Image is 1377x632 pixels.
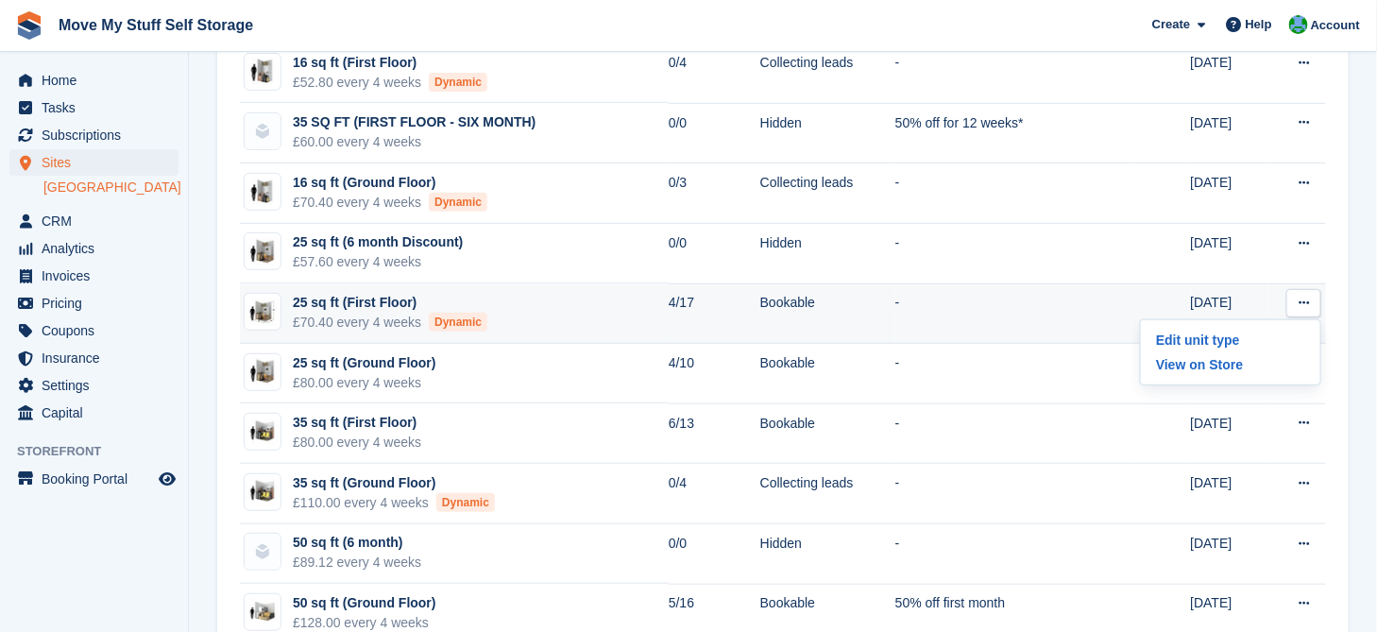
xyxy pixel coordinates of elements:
[9,466,178,492] a: menu
[895,403,1131,464] td: -
[1191,163,1269,224] td: [DATE]
[42,372,155,399] span: Settings
[42,317,155,344] span: Coupons
[895,464,1131,524] td: -
[42,122,155,148] span: Subscriptions
[1191,224,1269,284] td: [DATE]
[245,113,280,149] img: blank-unit-type-icon-ffbac7b88ba66c5e286b0e438baccc4b9c83835d4c34f86887a83fc20ec27e7b.svg
[293,413,421,433] div: 35 sq ft (First Floor)
[293,252,463,272] div: £57.60 every 4 weeks
[293,232,463,252] div: 25 sq ft (6 month Discount)
[1148,328,1313,352] a: Edit unit type
[1311,16,1360,35] span: Account
[895,344,1131,404] td: -
[245,238,280,265] img: 25-sqft-unit%20(3).jpg
[42,94,155,121] span: Tasks
[669,163,760,224] td: 0/3
[293,193,487,213] div: £70.40 every 4 weeks
[42,400,155,426] span: Capital
[43,179,178,196] a: [GEOGRAPHIC_DATA]
[51,9,261,41] a: Move My Stuff Self Storage
[9,67,178,94] a: menu
[293,593,436,613] div: 50 sq ft (Ground Floor)
[42,290,155,316] span: Pricing
[245,179,280,206] img: 15-sqft-unit.jpg
[669,103,760,163] td: 0/0
[1152,15,1190,34] span: Create
[9,208,178,234] a: menu
[429,313,487,332] div: Dynamic
[42,466,155,492] span: Booking Portal
[9,263,178,289] a: menu
[9,317,178,344] a: menu
[895,283,1131,344] td: -
[245,599,280,626] img: 50-sqft-unit.jpg
[42,208,155,234] span: CRM
[293,533,421,553] div: 50 sq ft (6 month)
[1191,43,1269,104] td: [DATE]
[1246,15,1272,34] span: Help
[293,373,436,393] div: £80.00 every 4 weeks
[245,418,280,446] img: 35-sqft-unit.jpg
[760,403,895,464] td: Bookable
[669,344,760,404] td: 4/10
[9,290,178,316] a: menu
[156,468,178,490] a: Preview store
[293,53,487,73] div: 16 sq ft (First Floor)
[760,344,895,404] td: Bookable
[895,524,1131,585] td: -
[760,524,895,585] td: Hidden
[42,345,155,371] span: Insurance
[895,103,1131,163] td: 50% off for 12 weeks*
[9,372,178,399] a: menu
[293,353,436,373] div: 25 sq ft (Ground Floor)
[293,493,495,513] div: £110.00 every 4 weeks
[1148,352,1313,377] a: View on Store
[895,224,1131,284] td: -
[293,173,487,193] div: 16 sq ft (Ground Floor)
[1191,464,1269,524] td: [DATE]
[293,313,487,333] div: £70.40 every 4 weeks
[1289,15,1308,34] img: Dan
[429,73,487,92] div: Dynamic
[293,433,421,453] div: £80.00 every 4 weeks
[760,283,895,344] td: Bookable
[9,122,178,148] a: menu
[760,43,895,104] td: Collecting leads
[669,464,760,524] td: 0/4
[669,524,760,585] td: 0/0
[42,67,155,94] span: Home
[245,299,280,326] img: 25.jpg
[9,149,178,176] a: menu
[760,103,895,163] td: Hidden
[42,235,155,262] span: Analytics
[669,224,760,284] td: 0/0
[669,43,760,104] td: 0/4
[1191,403,1269,464] td: [DATE]
[1191,103,1269,163] td: [DATE]
[1191,283,1269,344] td: [DATE]
[293,553,421,572] div: £89.12 every 4 weeks
[17,442,188,461] span: Storefront
[9,235,178,262] a: menu
[895,43,1131,104] td: -
[293,73,487,93] div: £52.80 every 4 weeks
[293,132,535,152] div: £60.00 every 4 weeks
[760,464,895,524] td: Collecting leads
[293,473,495,493] div: 35 sq ft (Ground Floor)
[245,358,280,385] img: 25-sqft-unit.jpg
[42,149,155,176] span: Sites
[42,263,155,289] span: Invoices
[245,58,280,85] img: 15-sqft-unit.jpg
[9,94,178,121] a: menu
[669,403,760,464] td: 6/13
[293,112,535,132] div: 35 SQ FT (FIRST FLOOR - SIX MONTH)
[895,163,1131,224] td: -
[245,534,280,570] img: blank-unit-type-icon-ffbac7b88ba66c5e286b0e438baccc4b9c83835d4c34f86887a83fc20ec27e7b.svg
[669,283,760,344] td: 4/17
[429,193,487,212] div: Dynamic
[9,400,178,426] a: menu
[293,293,487,313] div: 25 sq ft (First Floor)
